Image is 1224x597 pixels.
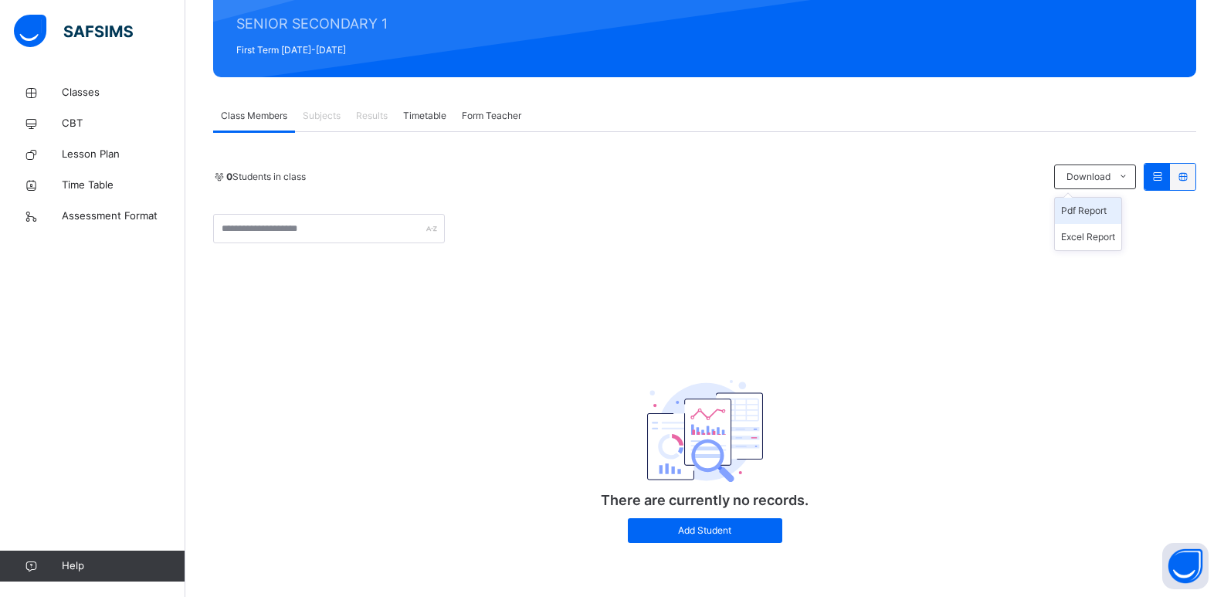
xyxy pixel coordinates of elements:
b: 0 [226,171,232,182]
span: Download [1066,170,1110,184]
span: Timetable [403,109,446,123]
span: Classes [62,85,185,100]
span: Add Student [639,524,771,538]
span: Class Members [221,109,287,123]
span: Lesson Plan [62,147,185,162]
li: dropdown-list-item-null-1 [1055,224,1121,250]
div: There are currently no records. [551,338,860,558]
li: dropdown-list-item-null-0 [1055,198,1121,224]
span: Help [62,558,185,574]
span: Students in class [226,170,306,184]
span: Results [356,109,388,123]
p: There are currently no records. [551,490,860,511]
span: Assessment Format [62,209,185,224]
img: classEmptyState.7d4ec5dc6d57f4e1adfd249b62c1c528.svg [647,380,763,482]
span: Subjects [303,109,341,123]
span: Time Table [62,178,185,193]
span: Form Teacher [462,109,521,123]
button: Open asap [1162,543,1209,589]
img: safsims [14,15,133,47]
span: CBT [62,116,185,131]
